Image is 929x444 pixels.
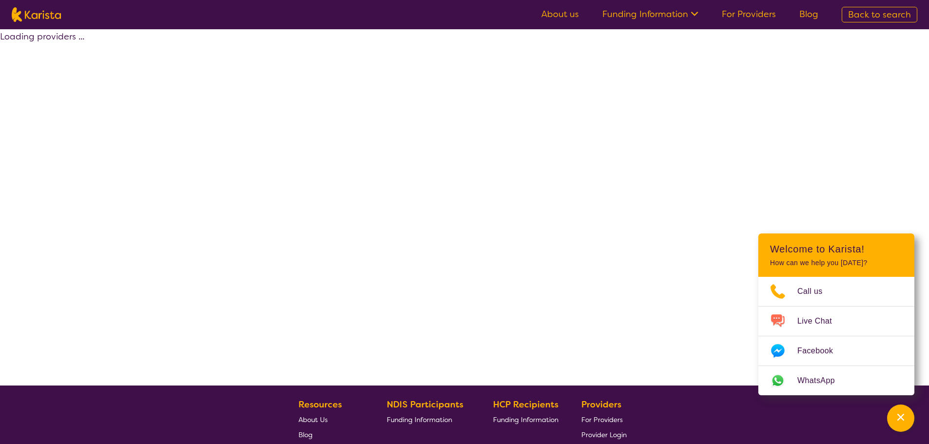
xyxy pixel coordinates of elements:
[387,415,452,424] span: Funding Information
[758,366,914,395] a: Web link opens in a new tab.
[298,412,364,427] a: About Us
[12,7,61,22] img: Karista logo
[758,233,914,395] div: Channel Menu
[887,405,914,432] button: Channel Menu
[298,399,342,410] b: Resources
[493,399,558,410] b: HCP Recipients
[387,399,463,410] b: NDIS Participants
[842,7,917,22] a: Back to search
[581,427,627,442] a: Provider Login
[602,8,698,20] a: Funding Information
[387,412,471,427] a: Funding Information
[298,427,364,442] a: Blog
[541,8,579,20] a: About us
[298,430,313,439] span: Blog
[797,314,844,328] span: Live Chat
[493,415,558,424] span: Funding Information
[770,259,903,267] p: How can we help you [DATE]?
[581,412,627,427] a: For Providers
[581,430,627,439] span: Provider Login
[848,9,911,20] span: Back to search
[722,8,776,20] a: For Providers
[581,415,623,424] span: For Providers
[581,399,621,410] b: Providers
[770,243,903,255] h2: Welcome to Karista!
[797,344,845,358] span: Facebook
[797,284,834,299] span: Call us
[493,412,558,427] a: Funding Information
[797,373,847,388] span: WhatsApp
[298,415,328,424] span: About Us
[799,8,818,20] a: Blog
[758,277,914,395] ul: Choose channel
